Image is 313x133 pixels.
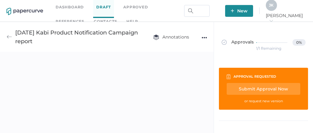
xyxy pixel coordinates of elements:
img: papercurve-logo-colour.7244d18c.svg [7,8,43,15]
img: clipboard-icon-white.67177333.svg [227,74,230,79]
img: back-arrow-grey.72011ae3.svg [7,34,12,40]
img: plus-white.e19ec114.svg [231,9,234,12]
i: arrow_right [269,19,273,23]
a: Dashboard [56,4,84,11]
span: Approvals [222,39,254,46]
span: [PERSON_NAME] [266,13,306,24]
img: search.bf03fe8b.svg [188,8,193,13]
div: Submit Approval Now [227,83,300,95]
span: 0% [293,39,306,46]
input: Search Workspace [184,5,210,17]
div: or request new version [227,98,300,104]
div: ●●● [202,33,207,42]
span: New [231,5,247,17]
div: [DATE] Kabi Product Notification Campaign report [15,28,141,46]
img: approved-grey.341b8de9.svg [222,40,227,45]
span: J K [269,3,274,7]
button: Annotations [147,31,195,43]
img: annotation-layers.cc6d0e6b.svg [153,34,159,40]
a: Approvals0% [218,33,309,57]
a: References [56,18,84,25]
span: Annotations [153,34,189,40]
div: help [126,18,138,25]
button: New [225,5,253,17]
a: Approved [123,4,148,11]
a: Contacts [94,18,117,25]
div: approval requested [234,73,276,80]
